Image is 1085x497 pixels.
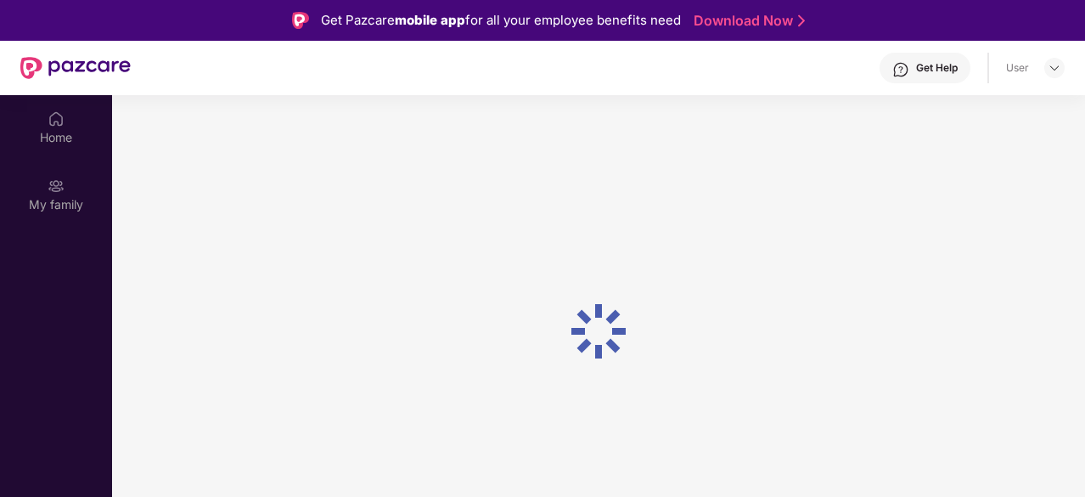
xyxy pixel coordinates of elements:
img: Stroke [798,12,805,30]
img: svg+xml;base64,PHN2ZyB3aWR0aD0iMjAiIGhlaWdodD0iMjAiIHZpZXdCb3g9IjAgMCAyMCAyMCIgZmlsbD0ibm9uZSIgeG... [48,178,65,195]
img: New Pazcare Logo [20,57,131,79]
div: Get Help [916,61,958,75]
img: svg+xml;base64,PHN2ZyBpZD0iRHJvcGRvd24tMzJ4MzIiIHhtbG5zPSJodHRwOi8vd3d3LnczLm9yZy8yMDAwL3N2ZyIgd2... [1048,61,1061,75]
img: svg+xml;base64,PHN2ZyBpZD0iSGVscC0zMngzMiIgeG1sbnM9Imh0dHA6Ly93d3cudzMub3JnLzIwMDAvc3ZnIiB3aWR0aD... [892,61,909,78]
div: Get Pazcare for all your employee benefits need [321,10,681,31]
img: Logo [292,12,309,29]
strong: mobile app [395,12,465,28]
a: Download Now [694,12,800,30]
img: svg+xml;base64,PHN2ZyBpZD0iSG9tZSIgeG1sbnM9Imh0dHA6Ly93d3cudzMub3JnLzIwMDAvc3ZnIiB3aWR0aD0iMjAiIG... [48,110,65,127]
div: User [1006,61,1029,75]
